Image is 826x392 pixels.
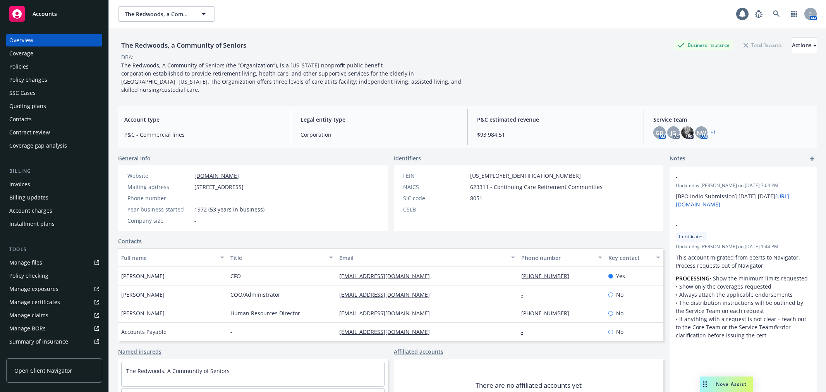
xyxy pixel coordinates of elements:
div: -CertificatesUpdatedby [PERSON_NAME] on [DATE] 1:44 PMThis account migrated from ecerts to Naviga... [670,215,817,346]
div: Quoting plans [9,100,46,112]
a: [EMAIL_ADDRESS][DOMAIN_NAME] [339,291,436,298]
a: Policy changes [6,74,102,86]
p: [BPO Indio Submission] [DATE]-[DATE] [676,192,811,208]
span: Open Client Navigator [14,366,72,375]
span: NW [697,129,706,137]
span: - [676,221,790,229]
a: Manage claims [6,309,102,322]
div: Manage certificates [9,296,60,308]
a: Invoices [6,178,102,191]
div: Billing updates [9,191,48,204]
span: No [616,309,623,317]
div: FEIN [403,172,467,180]
div: Website [127,172,191,180]
a: +1 [711,130,716,135]
div: Installment plans [9,218,55,230]
em: first [773,323,783,331]
span: [PERSON_NAME] [121,309,165,317]
div: Contract review [9,126,50,139]
div: Coverage [9,47,33,60]
div: Year business started [127,205,191,213]
div: -Updatedby [PERSON_NAME] on [DATE] 7:04 PM[BPO Indio Submission] [DATE]-[DATE][URL][DOMAIN_NAME] [670,167,817,215]
a: [PHONE_NUMBER] [521,309,575,317]
a: Billing updates [6,191,102,204]
span: Legal entity type [301,115,458,124]
a: - [521,291,529,298]
span: P&C - Commercial lines [124,131,282,139]
a: Quoting plans [6,100,102,112]
a: [EMAIL_ADDRESS][DOMAIN_NAME] [339,328,436,335]
span: COO/Administrator [230,291,280,299]
span: - [194,217,196,225]
div: Phone number [127,194,191,202]
span: - [194,194,196,202]
button: Nova Assist [700,377,753,392]
span: Certificates [679,233,704,240]
div: Coverage gap analysis [9,139,67,152]
span: - [676,173,790,181]
div: DBA: - [121,53,136,61]
div: Full name [121,254,216,262]
span: 8051 [470,194,483,202]
a: Affiliated accounts [394,347,443,356]
div: SIC code [403,194,467,202]
div: Drag to move [700,377,710,392]
a: The Redwoods, A Community of Seniors [126,367,230,375]
div: Total Rewards [740,40,786,50]
a: Report a Bug [751,6,766,22]
span: Accounts [33,11,57,17]
div: Overview [9,34,33,46]
div: SSC Cases [9,87,36,99]
a: [EMAIL_ADDRESS][DOMAIN_NAME] [339,309,436,317]
a: SSC Cases [6,87,102,99]
span: Updated by [PERSON_NAME] on [DATE] 1:44 PM [676,243,811,250]
span: Updated by [PERSON_NAME] on [DATE] 7:04 PM [676,182,811,189]
button: Key contact [605,248,663,267]
div: Key contact [608,254,652,262]
span: Accounts Payable [121,328,167,336]
span: [STREET_ADDRESS] [194,183,244,191]
div: Manage files [9,256,42,269]
span: Service team [653,115,811,124]
div: Contacts [9,113,32,126]
a: Switch app [787,6,802,22]
button: Actions [792,38,817,53]
span: [PERSON_NAME] [121,272,165,280]
div: Policy changes [9,74,47,86]
div: The Redwoods, a Community of Seniors [118,40,249,50]
a: Overview [6,34,102,46]
div: Account charges [9,205,52,217]
p: • Show the minimum limits requested • Show only the coverages requested • Always attach the appli... [676,274,811,339]
span: $93,984.51 [477,131,634,139]
a: - [521,328,529,335]
div: Policies [9,60,29,73]
a: [DOMAIN_NAME] [194,172,239,179]
div: Manage exposures [9,283,58,295]
a: Coverage [6,47,102,60]
a: add [807,154,817,163]
a: Manage exposures [6,283,102,295]
button: Phone number [518,248,605,267]
a: [PHONE_NUMBER] [521,272,575,280]
a: Contacts [6,113,102,126]
a: Coverage gap analysis [6,139,102,152]
strong: PROCESSING [676,275,709,282]
div: NAICS [403,183,467,191]
a: Accounts [6,3,102,25]
div: Manage BORs [9,322,46,335]
a: Manage BORs [6,322,102,335]
span: JG [671,129,676,137]
span: Yes [616,272,625,280]
div: Phone number [521,254,594,262]
div: Tools [6,246,102,253]
span: Identifiers [394,154,421,162]
span: - [230,328,232,336]
div: Email [339,254,506,262]
div: Manage claims [9,309,48,322]
span: Nova Assist [716,381,747,387]
button: Email [336,248,518,267]
div: Billing [6,167,102,175]
a: Contract review [6,126,102,139]
button: Full name [118,248,227,267]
